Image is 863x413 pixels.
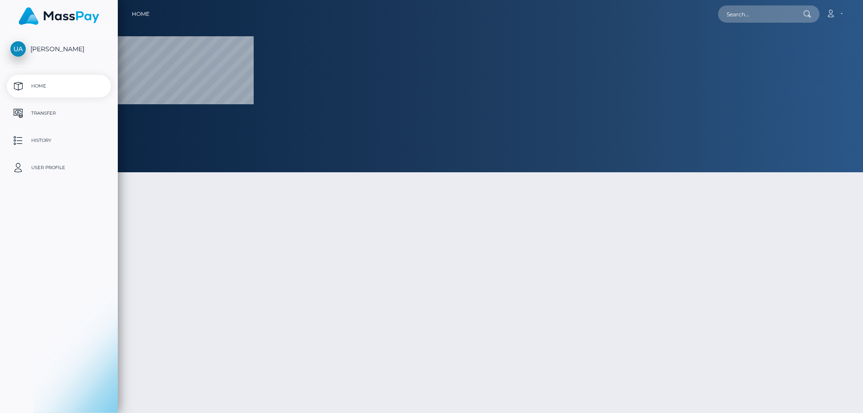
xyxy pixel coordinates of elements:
[132,5,149,24] a: Home
[7,75,111,97] a: Home
[10,161,107,175] p: User Profile
[10,107,107,120] p: Transfer
[7,129,111,152] a: History
[19,7,99,25] img: MassPay
[7,102,111,125] a: Transfer
[718,5,803,23] input: Search...
[7,156,111,179] a: User Profile
[10,79,107,93] p: Home
[10,134,107,147] p: History
[7,45,111,53] span: [PERSON_NAME]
